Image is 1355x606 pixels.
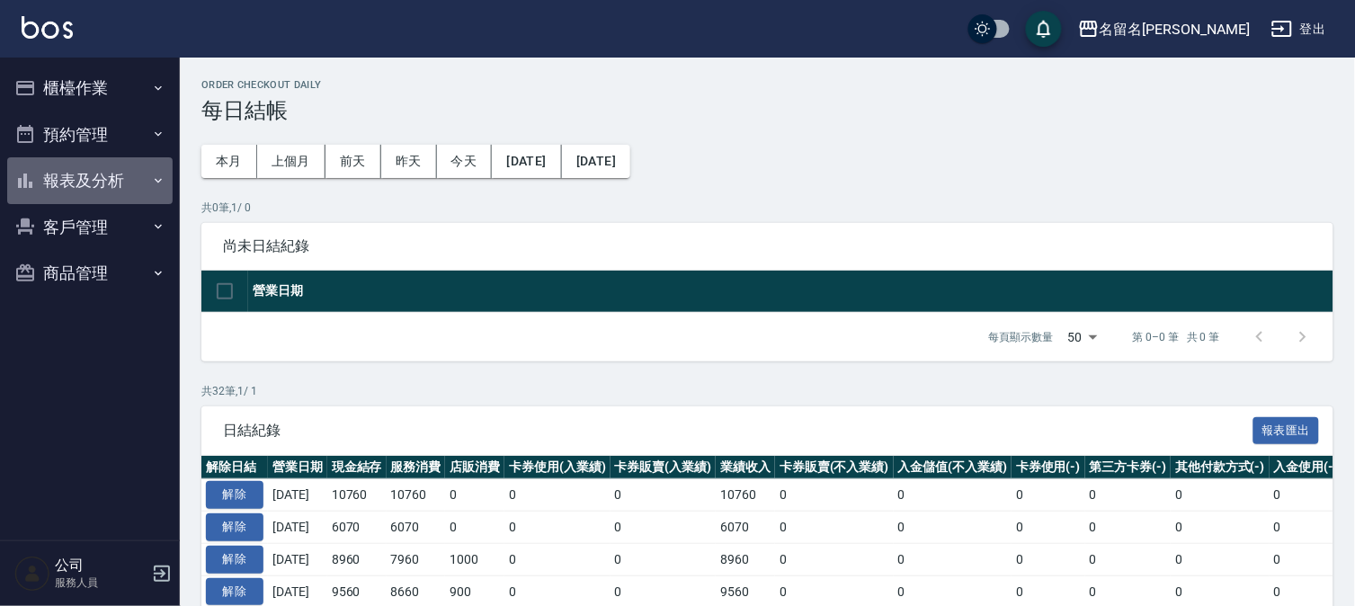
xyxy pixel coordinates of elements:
td: 0 [1012,479,1085,512]
button: 上個月 [257,145,325,178]
td: [DATE] [268,479,327,512]
th: 卡券販賣(不入業績) [775,456,894,479]
td: 0 [775,479,894,512]
th: 業績收入 [716,456,775,479]
td: 6070 [716,512,775,544]
button: 解除 [206,546,263,574]
td: 0 [775,543,894,575]
td: [DATE] [268,543,327,575]
td: 0 [1085,543,1172,575]
td: 0 [1171,479,1270,512]
span: 日結紀錄 [223,422,1253,440]
td: 0 [894,479,1012,512]
button: 商品管理 [7,250,173,297]
td: 0 [445,512,504,544]
td: 0 [611,479,717,512]
button: 櫃檯作業 [7,65,173,111]
p: 共 32 筆, 1 / 1 [201,383,1333,399]
td: 0 [1085,512,1172,544]
img: Person [14,556,50,592]
th: 卡券販賣(入業績) [611,456,717,479]
button: 解除 [206,513,263,541]
td: 0 [894,512,1012,544]
td: 10760 [716,479,775,512]
h5: 公司 [55,557,147,575]
th: 營業日期 [248,271,1333,313]
td: 6070 [327,512,387,544]
td: 0 [775,512,894,544]
td: 0 [894,543,1012,575]
div: 50 [1061,313,1104,361]
td: 0 [1085,479,1172,512]
button: 前天 [325,145,381,178]
img: Logo [22,16,73,39]
p: 第 0–0 筆 共 0 筆 [1133,329,1220,345]
td: 0 [504,512,611,544]
th: 卡券使用(-) [1012,456,1085,479]
td: 8960 [327,543,387,575]
p: 共 0 筆, 1 / 0 [201,200,1333,216]
th: 入金使用(-) [1270,456,1343,479]
td: 10760 [387,479,446,512]
td: 7960 [387,543,446,575]
td: 0 [1171,512,1270,544]
td: 0 [1270,479,1343,512]
td: 6070 [387,512,446,544]
td: 0 [611,543,717,575]
button: 昨天 [381,145,437,178]
th: 卡券使用(入業績) [504,456,611,479]
th: 解除日結 [201,456,268,479]
p: 服務人員 [55,575,147,591]
td: [DATE] [268,512,327,544]
button: [DATE] [492,145,561,178]
span: 尚未日結紀錄 [223,237,1312,255]
button: 名留名[PERSON_NAME] [1071,11,1257,48]
button: 解除 [206,481,263,509]
button: save [1026,11,1062,47]
td: 8960 [716,543,775,575]
td: 0 [1012,543,1085,575]
h3: 每日結帳 [201,98,1333,123]
button: 報表及分析 [7,157,173,204]
td: 0 [445,479,504,512]
p: 每頁顯示數量 [989,329,1054,345]
a: 報表匯出 [1253,421,1320,438]
td: 0 [1012,512,1085,544]
th: 現金結存 [327,456,387,479]
th: 營業日期 [268,456,327,479]
th: 其他付款方式(-) [1171,456,1270,479]
h2: Order checkout daily [201,79,1333,91]
button: 預約管理 [7,111,173,158]
td: 10760 [327,479,387,512]
th: 入金儲值(不入業績) [894,456,1012,479]
button: 解除 [206,578,263,606]
button: [DATE] [562,145,630,178]
td: 0 [1171,543,1270,575]
th: 店販消費 [445,456,504,479]
td: 0 [1270,512,1343,544]
th: 第三方卡券(-) [1085,456,1172,479]
td: 0 [1270,543,1343,575]
td: 0 [504,543,611,575]
td: 0 [611,512,717,544]
th: 服務消費 [387,456,446,479]
button: 今天 [437,145,493,178]
td: 1000 [445,543,504,575]
button: 客戶管理 [7,204,173,251]
div: 名留名[PERSON_NAME] [1100,18,1250,40]
td: 0 [504,479,611,512]
button: 報表匯出 [1253,417,1320,445]
button: 本月 [201,145,257,178]
button: 登出 [1264,13,1333,46]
